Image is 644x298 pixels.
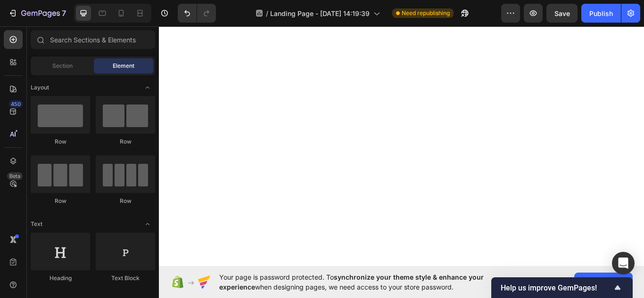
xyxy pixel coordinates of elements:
div: Open Intercom Messenger [612,252,635,274]
button: Save [546,4,578,23]
span: Toggle open [140,217,155,232]
iframe: Design area [159,24,644,268]
div: Undo/Redo [178,4,216,23]
div: Row [96,137,155,146]
div: Text Block [96,274,155,282]
span: synchronize your theme style & enhance your experience [219,273,484,291]
div: Publish [589,8,613,18]
div: Beta [7,172,23,180]
span: Section [52,62,73,70]
span: Element [113,62,134,70]
span: Toggle open [140,80,155,95]
span: Text [31,220,42,228]
button: Show survey - Help us improve GemPages! [501,282,623,293]
p: 7 [62,8,66,19]
button: 7 [4,4,70,23]
div: Row [31,197,90,205]
span: Landing Page - [DATE] 14:19:39 [270,8,370,18]
div: 450 [9,100,23,108]
div: Row [31,137,90,146]
input: Search Sections & Elements [31,30,155,49]
span: Need republishing [402,9,450,17]
button: Publish [581,4,621,23]
span: Layout [31,83,49,92]
span: / [266,8,268,18]
div: Row [96,197,155,205]
span: Save [554,9,570,17]
button: Allow access [574,273,633,291]
span: Help us improve GemPages! [501,283,612,292]
span: Your page is password protected. To when designing pages, we need access to your store password. [219,272,520,292]
div: Heading [31,274,90,282]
